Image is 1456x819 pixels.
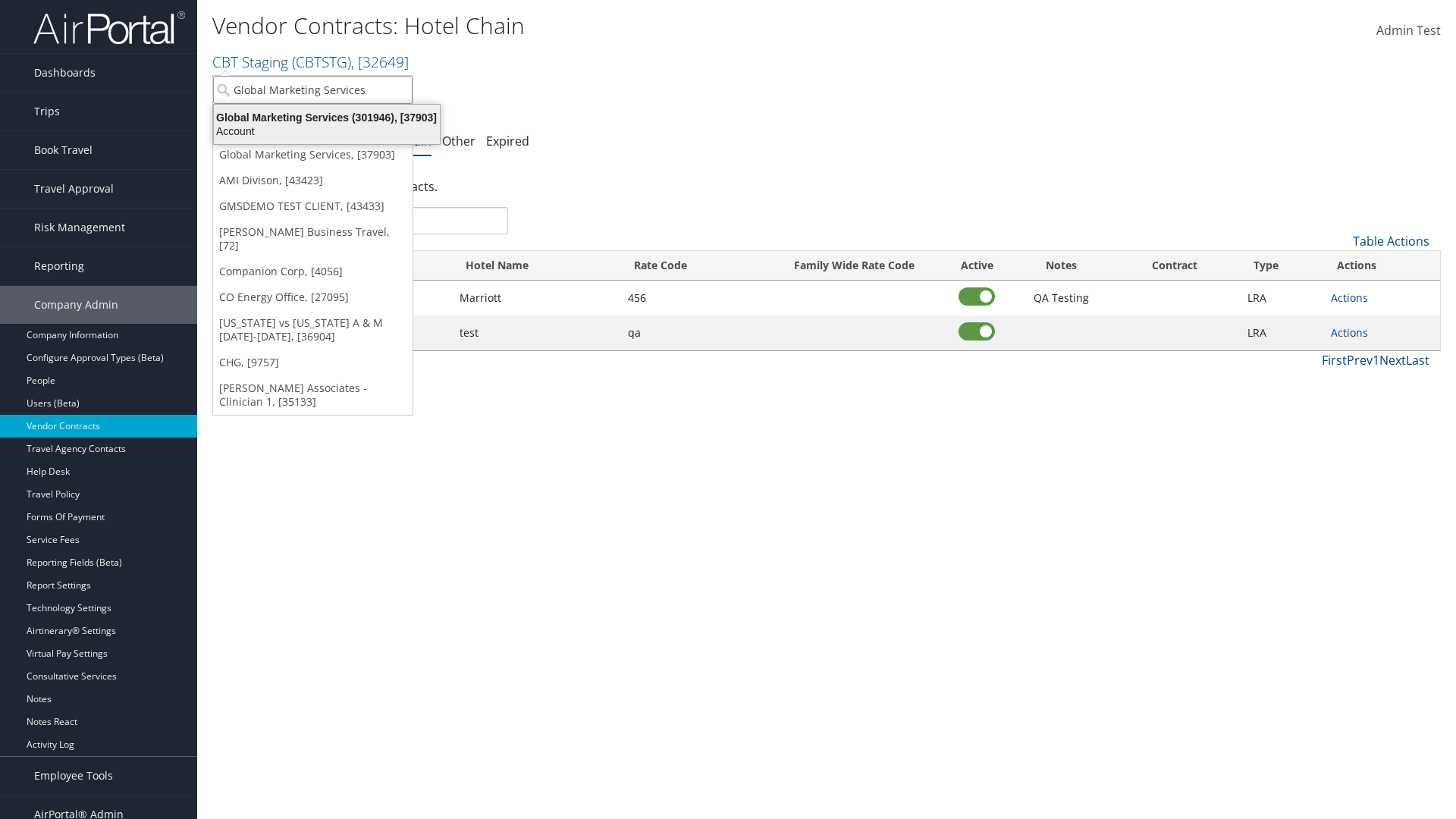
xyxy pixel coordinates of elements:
span: Employee Tools [34,757,113,795]
input: Search Accounts [213,76,413,104]
a: Companion Corp, [4056] [213,259,413,284]
span: Company Admin [34,286,118,324]
th: Rate Code: activate to sort column ascending [620,251,767,281]
span: QA Testing [1034,290,1089,305]
a: CBT Staging [212,52,409,72]
a: Next [1379,352,1406,369]
a: Actions [1331,325,1368,340]
th: Actions [1323,251,1440,281]
a: [PERSON_NAME] Business Travel, [72] [213,219,413,259]
a: Prev [1347,352,1373,369]
a: CO Energy Office, [27095] [213,284,413,310]
a: Actions [1331,290,1368,305]
a: [US_STATE] vs [US_STATE] A & M [DATE]-[DATE], [36904] [213,310,413,350]
a: GMSDEMO TEST CLIENT, [43433] [213,193,413,219]
th: Type: activate to sort column ascending [1240,251,1324,281]
a: Last [1406,352,1429,369]
span: , [ 32649 ] [351,52,409,72]
a: Other [442,133,475,149]
th: Family Wide Rate Code: activate to sort column ascending [767,251,941,281]
td: LRA [1240,315,1324,350]
span: Travel Approval [34,170,114,208]
a: Admin Test [1376,8,1441,55]
div: There are contracts. [212,166,1441,207]
a: Expired [486,133,529,149]
td: Marriott [452,281,620,315]
td: 456 [620,281,767,315]
a: Table Actions [1353,233,1429,249]
span: Reporting [34,247,84,285]
a: CHG, [9757] [213,350,413,375]
th: Contract: activate to sort column ascending [1109,251,1239,281]
span: Dashboards [34,54,96,92]
span: ( CBTSTG ) [292,52,351,72]
td: qa [620,315,767,350]
a: [PERSON_NAME] Associates - Clinician 1, [35133] [213,375,413,415]
a: Global Marketing Services, [37903] [213,142,413,168]
td: test [452,315,620,350]
h1: Vendor Contracts: Hotel Chain [212,10,1031,42]
span: Trips [34,93,60,130]
div: Global Marketing Services (301946), [37903] [205,111,449,124]
span: Risk Management [34,209,125,246]
a: First [1322,352,1347,369]
td: LRA [1240,281,1324,315]
th: Notes: activate to sort column ascending [1012,251,1110,281]
span: Admin Test [1376,22,1441,39]
div: Account [205,124,449,138]
a: 1 [1373,352,1379,369]
a: AMI Divison, [43423] [213,168,413,193]
span: Book Travel [34,131,93,169]
th: Hotel Name: activate to sort column ascending [452,251,620,281]
th: Active: activate to sort column ascending [942,251,1012,281]
img: airportal-logo.png [33,10,185,45]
